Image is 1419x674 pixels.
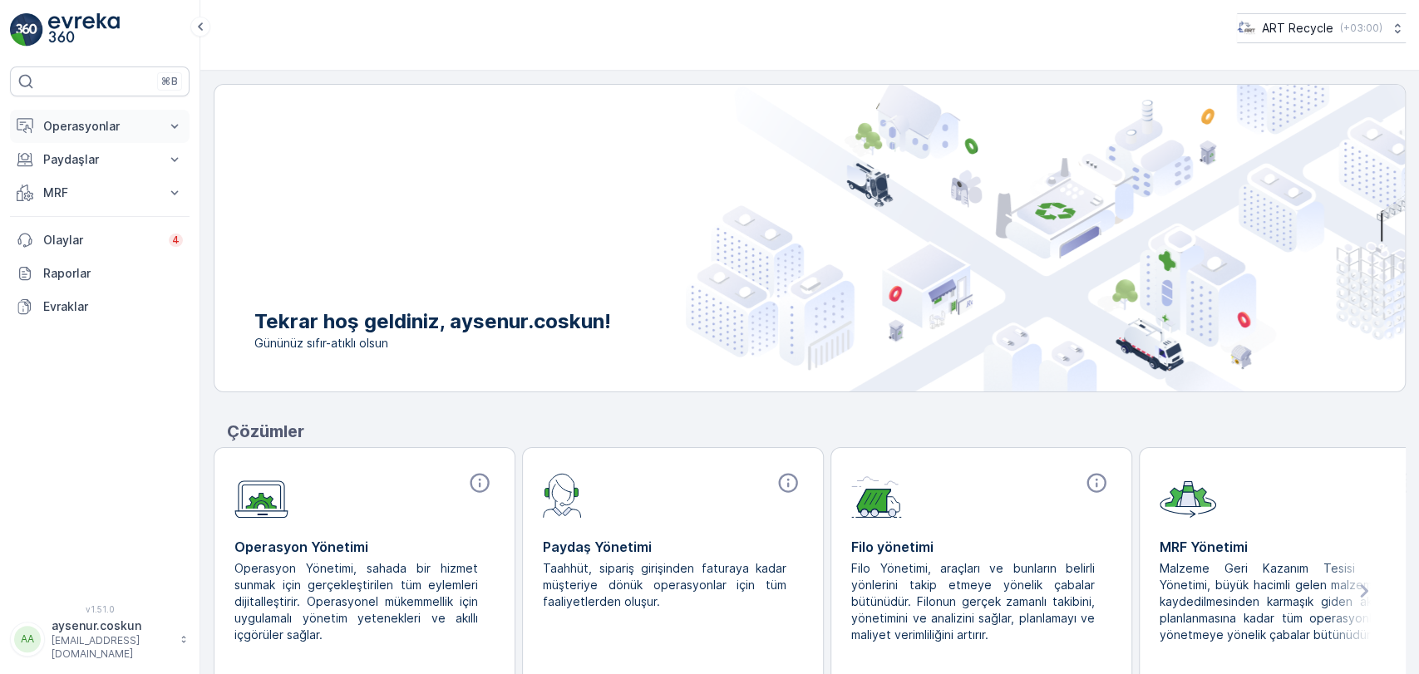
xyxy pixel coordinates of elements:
[1237,19,1255,37] img: image_23.png
[851,471,902,518] img: module-icon
[14,626,41,652] div: AA
[52,617,171,634] p: aysenur.coskun
[543,471,582,518] img: module-icon
[43,298,183,315] p: Evraklar
[851,537,1111,557] p: Filo yönetimi
[10,143,190,176] button: Paydaşlar
[43,232,159,248] p: Olaylar
[254,308,611,335] p: Tekrar hoş geldiniz, aysenur.coskun!
[543,537,803,557] p: Paydaş Yönetimi
[1340,22,1382,35] p: ( +03:00 )
[43,265,183,282] p: Raporlar
[10,13,43,47] img: logo
[1262,20,1333,37] p: ART Recycle
[227,419,1406,444] p: Çözümler
[10,176,190,209] button: MRF
[543,560,790,610] p: Taahhüt, sipariş girişinden faturaya kadar müşteriye dönük operasyonlar için tüm faaliyetlerden o...
[686,85,1405,391] img: city illustration
[234,537,495,557] p: Operasyon Yönetimi
[10,224,190,257] a: Olaylar4
[52,634,171,661] p: [EMAIL_ADDRESS][DOMAIN_NAME]
[1237,13,1406,43] button: ART Recycle(+03:00)
[234,471,288,519] img: module-icon
[161,75,178,88] p: ⌘B
[48,13,120,47] img: logo_light-DOdMpM7g.png
[10,290,190,323] a: Evraklar
[43,118,156,135] p: Operasyonlar
[1160,471,1216,518] img: module-icon
[1160,560,1407,643] p: Malzeme Geri Kazanım Tesisi (MRF) Yönetimi, büyük hacimli gelen malzemelerin kaydedilmesinden kar...
[43,184,156,201] p: MRF
[172,234,180,247] p: 4
[10,617,190,661] button: AAaysenur.coskun[EMAIL_ADDRESS][DOMAIN_NAME]
[10,110,190,143] button: Operasyonlar
[10,604,190,614] span: v 1.51.0
[851,560,1098,643] p: Filo Yönetimi, araçları ve bunların belirli yönlerini takip etmeye yönelik çabalar bütünüdür. Fil...
[254,335,611,352] span: Gününüz sıfır-atıklı olsun
[10,257,190,290] a: Raporlar
[43,151,156,168] p: Paydaşlar
[234,560,481,643] p: Operasyon Yönetimi, sahada bir hizmet sunmak için gerçekleştirilen tüm eylemleri dijitalleştirir....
